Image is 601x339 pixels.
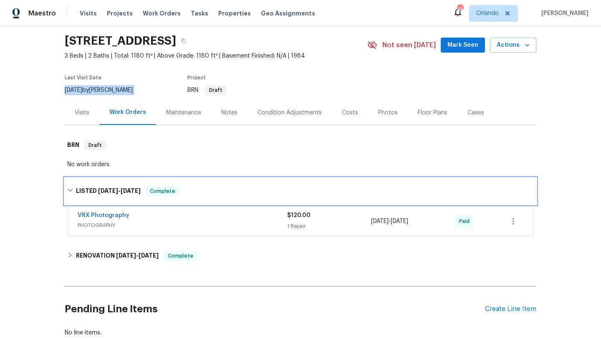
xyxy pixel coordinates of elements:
[65,246,536,266] div: RENOVATION [DATE]-[DATE]Complete
[187,87,227,93] span: BRN
[258,109,322,117] div: Condition Adjustments
[98,188,118,194] span: [DATE]
[206,88,226,93] span: Draft
[65,87,82,93] span: [DATE]
[109,108,146,116] div: Work Orders
[75,109,89,117] div: Visits
[78,221,287,230] span: PHOTOGRAPHY
[391,218,408,224] span: [DATE]
[538,9,588,18] span: [PERSON_NAME]
[371,218,389,224] span: [DATE]
[218,9,251,18] span: Properties
[78,213,129,218] a: VRX Photography
[371,217,408,225] span: -
[85,141,105,149] span: Draft
[76,251,159,261] h6: RENOVATION
[65,85,143,95] div: by [PERSON_NAME]
[418,109,447,117] div: Floor Plans
[65,75,101,80] span: Last Visit Date
[146,187,179,195] span: Complete
[139,253,159,258] span: [DATE]
[447,40,478,51] span: Mark Seen
[485,305,536,313] div: Create Line Item
[143,9,181,18] span: Work Orders
[476,9,499,18] span: Orlando
[28,9,56,18] span: Maestro
[76,186,141,196] h6: LISTED
[187,75,206,80] span: Project
[121,188,141,194] span: [DATE]
[164,252,197,260] span: Complete
[191,10,208,16] span: Tasks
[378,109,398,117] div: Photos
[116,253,159,258] span: -
[287,213,311,218] span: $120.00
[166,109,201,117] div: Maintenance
[467,109,484,117] div: Cases
[459,217,473,225] span: Paid
[176,33,191,48] button: Copy Address
[65,52,367,60] span: 3 Beds | 2 Baths | Total: 1180 ft² | Above Grade: 1180 ft² | Basement Finished: N/A | 1984
[65,329,536,337] div: No line items.
[490,38,536,53] button: Actions
[287,222,371,230] div: 1 Repair
[441,38,485,53] button: Mark Seen
[221,109,237,117] div: Notes
[98,188,141,194] span: -
[382,41,436,49] span: Not seen [DATE]
[67,140,79,150] h6: BRN
[65,132,536,159] div: BRN Draft
[261,9,315,18] span: Geo Assignments
[497,40,530,51] span: Actions
[65,290,485,329] h2: Pending Line Items
[65,178,536,205] div: LISTED [DATE]-[DATE]Complete
[80,9,97,18] span: Visits
[342,109,358,117] div: Costs
[67,160,534,169] div: No work orders.
[116,253,136,258] span: [DATE]
[107,9,133,18] span: Projects
[457,5,463,13] div: 45
[65,37,176,45] h2: [STREET_ADDRESS]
